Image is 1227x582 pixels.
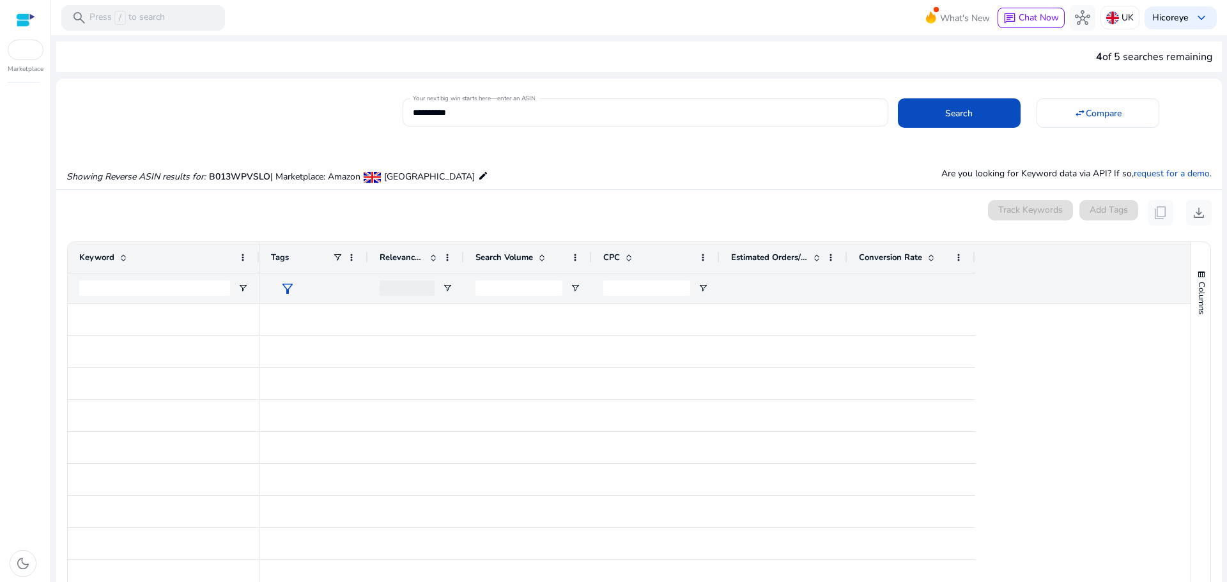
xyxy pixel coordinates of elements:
[570,283,580,293] button: Open Filter Menu
[1186,200,1212,226] button: download
[114,11,126,25] span: /
[8,65,43,74] p: Marketplace
[859,252,922,263] span: Conversion Rate
[698,283,708,293] button: Open Filter Menu
[940,7,990,29] span: What's New
[475,252,533,263] span: Search Volume
[1075,10,1090,26] span: hub
[238,283,248,293] button: Open Filter Menu
[941,167,1212,180] p: Are you looking for Keyword data via API? If so, .
[79,280,230,296] input: Keyword Filter Input
[413,94,535,103] mat-label: Your next big win starts here—enter an ASIN
[1096,50,1102,64] span: 4
[15,556,31,571] span: dark_mode
[731,252,808,263] span: Estimated Orders/Month
[1196,282,1207,314] span: Columns
[380,252,424,263] span: Relevance Score
[1194,10,1209,26] span: keyboard_arrow_down
[1106,11,1119,24] img: uk.svg
[1086,107,1122,120] span: Compare
[1037,98,1159,128] button: Compare
[79,252,114,263] span: Keyword
[66,171,206,183] i: Showing Reverse ASIN results for:
[945,107,973,120] span: Search
[1191,205,1207,220] span: download
[1070,5,1095,31] button: hub
[898,98,1021,128] button: Search
[1074,107,1086,119] mat-icon: swap_horiz
[478,168,488,183] mat-icon: edit
[1096,49,1212,65] div: of 5 searches remaining
[475,280,562,296] input: Search Volume Filter Input
[270,171,360,183] span: | Marketplace: Amazon
[209,171,270,183] span: B013WPVSLO
[1134,167,1210,180] a: request for a demo
[998,8,1065,28] button: chatChat Now
[89,11,165,25] p: Press to search
[384,171,475,183] span: [GEOGRAPHIC_DATA]
[271,252,289,263] span: Tags
[603,280,690,296] input: CPC Filter Input
[442,283,452,293] button: Open Filter Menu
[1003,12,1016,25] span: chat
[1152,13,1189,22] p: Hi
[1122,6,1134,29] p: UK
[603,252,620,263] span: CPC
[280,281,295,296] span: filter_alt
[72,10,87,26] span: search
[1161,11,1189,24] b: coreye
[1019,11,1059,24] span: Chat Now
